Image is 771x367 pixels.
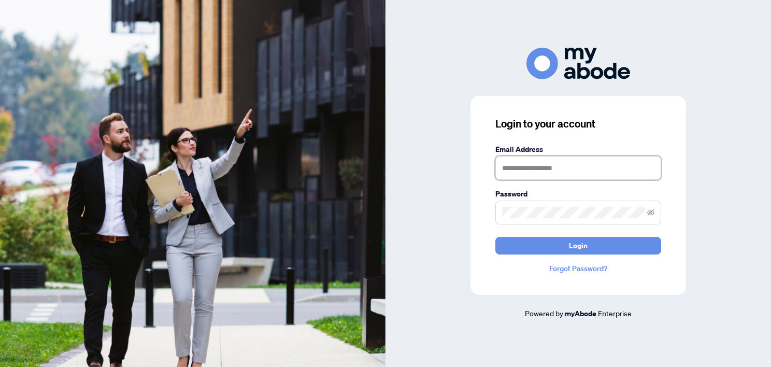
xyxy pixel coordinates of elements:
span: Login [569,237,588,254]
a: Forgot Password? [495,263,661,274]
button: Login [495,237,661,255]
label: Email Address [495,144,661,155]
span: Powered by [525,308,563,318]
label: Password [495,188,661,200]
a: myAbode [565,308,596,319]
span: eye-invisible [647,209,654,216]
img: ma-logo [526,48,630,79]
h3: Login to your account [495,117,661,131]
span: Enterprise [598,308,632,318]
